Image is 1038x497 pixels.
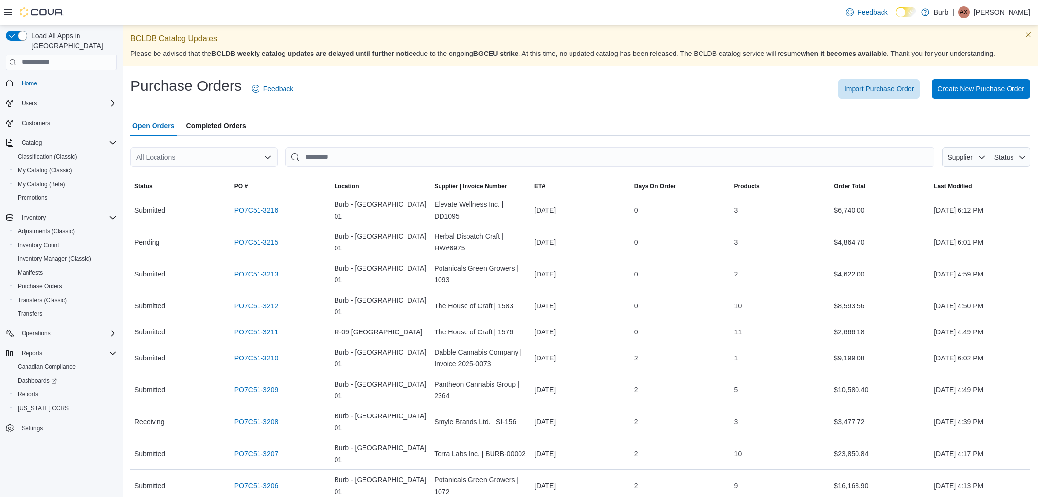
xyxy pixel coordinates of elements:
[830,200,930,220] div: $6,740.00
[830,348,930,368] div: $9,199.08
[2,346,121,360] button: Reports
[948,153,973,161] span: Supplier
[930,322,1030,342] div: [DATE] 4:49 PM
[989,147,1030,167] button: Status
[263,84,293,94] span: Feedback
[186,116,246,136] span: Completed Orders
[18,194,48,202] span: Promotions
[132,116,175,136] span: Open Orders
[22,349,42,357] span: Reports
[234,182,248,190] span: PO #
[530,348,630,368] div: [DATE]
[930,380,1030,400] div: [DATE] 4:49 PM
[234,416,279,428] a: PO7C51-3208
[530,412,630,432] div: [DATE]
[530,444,630,464] div: [DATE]
[473,50,519,57] strong: BGCEU strike
[2,327,121,340] button: Operations
[14,375,61,387] a: Dashboards
[18,404,69,412] span: [US_STATE] CCRS
[14,267,117,278] span: Manifests
[734,384,738,396] span: 5
[634,204,638,216] span: 0
[335,410,427,434] span: Burb - [GEOGRAPHIC_DATA] 01
[18,377,57,385] span: Dashboards
[14,280,117,292] span: Purchase Orders
[14,239,63,251] a: Inventory Count
[18,422,117,434] span: Settings
[530,296,630,316] div: [DATE]
[530,380,630,400] div: [DATE]
[134,352,165,364] span: Submitted
[14,267,47,278] a: Manifests
[2,421,121,435] button: Settings
[18,296,67,304] span: Transfers (Classic)
[234,300,279,312] a: PO7C51-3212
[14,388,42,400] a: Reports
[248,79,297,99] a: Feedback
[134,268,165,280] span: Submitted
[10,164,121,177] button: My Catalog (Classic)
[634,268,638,280] span: 0
[134,448,165,460] span: Submitted
[960,6,968,18] span: AX
[930,348,1030,368] div: [DATE] 6:02 PM
[18,212,50,223] button: Inventory
[18,347,46,359] button: Reports
[2,136,121,150] button: Catalog
[937,84,1024,94] span: Create New Purchase Order
[857,7,887,17] span: Feedback
[958,6,970,18] div: Akira Xu
[430,444,530,464] div: Terra Labs Inc. | BURB-00002
[335,378,427,402] span: Burb - [GEOGRAPHIC_DATA] 01
[630,178,730,194] button: Days On Order
[14,361,117,373] span: Canadian Compliance
[430,296,530,316] div: The House of Craft | 1583
[2,211,121,224] button: Inventory
[830,380,930,400] div: $10,580.40
[18,347,117,359] span: Reports
[932,79,1030,99] button: Create New Purchase Order
[14,361,79,373] a: Canadian Compliance
[18,153,77,161] span: Classification (Classic)
[734,182,760,190] span: Products
[934,182,972,190] span: Last Modified
[10,374,121,387] a: Dashboards
[930,264,1030,284] div: [DATE] 4:59 PM
[634,416,638,428] span: 2
[234,268,279,280] a: PO7C51-3213
[14,253,95,265] a: Inventory Manager (Classic)
[634,352,638,364] span: 2
[830,178,930,194] button: Order Total
[10,150,121,164] button: Classification (Classic)
[430,194,530,226] div: Elevate Wellness Inc. | DD1095
[952,6,954,18] p: |
[734,480,738,492] span: 9
[830,444,930,464] div: $23,850.84
[22,80,37,87] span: Home
[130,49,1030,58] p: Please be advised that the due to the ongoing . At this time, no updated catalog has been release...
[234,384,279,396] a: PO7C51-3209
[530,178,630,194] button: ETA
[994,153,1014,161] span: Status
[22,119,50,127] span: Customers
[18,227,75,235] span: Adjustments (Classic)
[530,322,630,342] div: [DATE]
[530,200,630,220] div: [DATE]
[27,31,117,51] span: Load All Apps in [GEOGRAPHIC_DATA]
[10,238,121,252] button: Inventory Count
[830,296,930,316] div: $8,593.56
[10,401,121,415] button: [US_STATE] CCRS
[18,328,54,339] button: Operations
[20,7,64,17] img: Cova
[335,294,427,318] span: Burb - [GEOGRAPHIC_DATA] 01
[234,352,279,364] a: PO7C51-3210
[134,384,165,396] span: Submitted
[335,198,427,222] span: Burb - [GEOGRAPHIC_DATA] 01
[10,266,121,279] button: Manifests
[134,300,165,312] span: Submitted
[896,7,916,17] input: Dark Mode
[18,212,117,223] span: Inventory
[18,310,42,318] span: Transfers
